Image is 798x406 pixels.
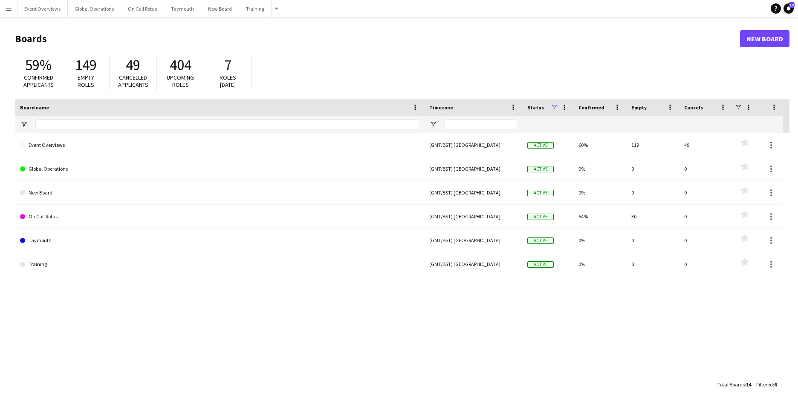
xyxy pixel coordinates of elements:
span: 6 [774,381,777,388]
h1: Boards [15,32,740,45]
input: Timezone Filter Input [445,119,517,129]
span: Confirmed [578,104,604,111]
span: Active [527,166,554,172]
div: 60% [573,133,626,157]
span: Active [527,237,554,244]
button: Global Operations [68,0,121,17]
a: New Board [20,181,419,205]
button: Open Filter Menu [429,120,437,128]
div: 0 [679,181,732,204]
div: 0 [626,181,679,204]
button: Open Filter Menu [20,120,28,128]
span: Active [527,142,554,149]
button: New Board [201,0,239,17]
div: 49 [679,133,732,157]
span: Total Boards [717,381,745,388]
span: 404 [170,56,191,74]
span: Empty roles [78,74,94,89]
div: 0% [573,181,626,204]
span: Timezone [429,104,453,111]
span: 7 [224,56,231,74]
span: 59% [25,56,52,74]
div: 0 [679,252,732,276]
a: On Call Rotas [20,205,419,229]
div: 0% [573,252,626,276]
div: 0 [626,252,679,276]
a: 12 [784,3,794,14]
span: Roles [DATE] [220,74,236,89]
button: Event Overviews [17,0,68,17]
span: Upcoming roles [167,74,194,89]
a: New Board [740,30,789,47]
span: 149 [75,56,97,74]
div: 0 [679,205,732,228]
span: Status [527,104,544,111]
a: Event Overviews [20,133,419,157]
div: (GMT/BST) [GEOGRAPHIC_DATA] [424,133,522,157]
div: : [717,376,751,393]
div: (GMT/BST) [GEOGRAPHIC_DATA] [424,181,522,204]
span: 49 [126,56,140,74]
span: 12 [789,2,795,8]
div: (GMT/BST) [GEOGRAPHIC_DATA] [424,229,522,252]
span: Empty [631,104,647,111]
div: 54% [573,205,626,228]
div: : [756,376,777,393]
span: Confirmed applicants [23,74,54,89]
span: Cancelled applicants [118,74,148,89]
div: 119 [626,133,679,157]
button: On Call Rotas [121,0,164,17]
span: 14 [746,381,751,388]
div: 0 [626,157,679,180]
div: 30 [626,205,679,228]
a: Global Operations [20,157,419,181]
div: 0 [679,229,732,252]
div: (GMT/BST) [GEOGRAPHIC_DATA] [424,252,522,276]
a: Taymouth [20,229,419,252]
div: 0 [626,229,679,252]
div: 0% [573,229,626,252]
input: Board name Filter Input [35,119,419,129]
button: Training [239,0,272,17]
button: Taymouth [164,0,201,17]
span: Board name [20,104,49,111]
span: Active [527,261,554,268]
span: Cancels [684,104,703,111]
span: Filtered [756,381,773,388]
div: 0 [679,157,732,180]
div: (GMT/BST) [GEOGRAPHIC_DATA] [424,205,522,228]
div: 0% [573,157,626,180]
div: (GMT/BST) [GEOGRAPHIC_DATA] [424,157,522,180]
a: Training [20,252,419,276]
span: Active [527,214,554,220]
span: Active [527,190,554,196]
